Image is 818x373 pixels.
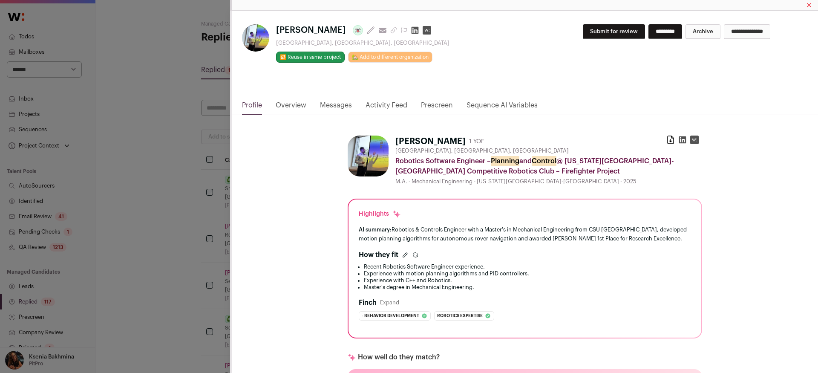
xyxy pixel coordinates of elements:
a: Profile [242,100,262,115]
a: Prescreen [421,100,453,115]
div: M.A. - Mechanical Engineering - [US_STATE][GEOGRAPHIC_DATA]-[GEOGRAPHIC_DATA] - 2025 [395,178,702,185]
mark: Control [532,156,556,166]
span: - behavior development [362,312,419,320]
h2: Finch [359,298,377,308]
button: Archive [686,24,720,39]
div: 1 YOE [469,137,484,146]
button: Submit for review [583,24,645,39]
h2: How they fit [359,250,398,260]
span: Robotics expertise [437,312,483,320]
span: [PERSON_NAME] [276,24,346,36]
a: Activity Feed [366,100,407,115]
li: Recent Robotics Software Engineer experience. [364,263,691,270]
img: 627b0dbed635b0d72ddcea8b9213a28f453d02603b57c0b90cf71efcf6fd486c.jpg [242,24,269,52]
span: AI summary: [359,227,392,232]
li: Experience with C++ and Robotics. [364,277,691,284]
a: Overview [276,100,306,115]
button: 🔂 Reuse in same project [276,52,345,63]
li: Master's degree in Mechanical Engineering. [364,284,691,291]
span: [GEOGRAPHIC_DATA], [GEOGRAPHIC_DATA], [GEOGRAPHIC_DATA] [395,147,569,154]
a: Sequence AI Variables [467,100,538,115]
p: How well do they match? [358,352,440,362]
mark: Planning [491,156,519,166]
div: Highlights [359,210,401,218]
a: Messages [320,100,352,115]
a: 🏡 Add to different organization [348,52,432,63]
div: Robotics & Controls Engineer with a Master's in Mechanical Engineering from CSU [GEOGRAPHIC_DATA]... [359,225,691,243]
img: 627b0dbed635b0d72ddcea8b9213a28f453d02603b57c0b90cf71efcf6fd486c.jpg [348,136,389,176]
li: Experience with motion planning algorithms and PID controllers. [364,270,691,277]
div: [GEOGRAPHIC_DATA], [GEOGRAPHIC_DATA], [GEOGRAPHIC_DATA] [276,40,449,46]
div: Robotics Software Engineer – and @ [US_STATE][GEOGRAPHIC_DATA]-[GEOGRAPHIC_DATA] Competitive Robo... [395,156,702,176]
h1: [PERSON_NAME] [395,136,466,147]
button: Expand [380,299,399,306]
